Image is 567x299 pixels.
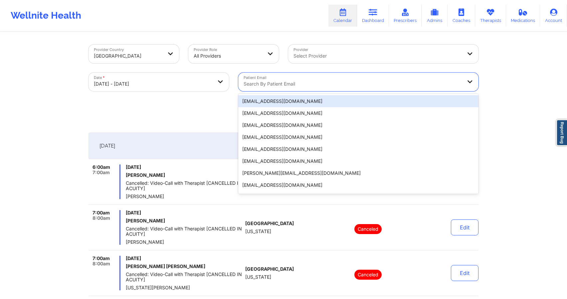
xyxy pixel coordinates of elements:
span: [PERSON_NAME] [126,194,243,199]
span: 6:00am [93,164,110,170]
h6: [PERSON_NAME] [126,172,243,178]
div: [EMAIL_ADDRESS][DOMAIN_NAME] [238,191,478,203]
span: Cancelled: Video-Call with Therapist [CANCELLED IN ACUITY] [126,226,243,237]
span: [DATE] [126,256,243,261]
p: Canceled [354,270,382,280]
span: 8:00am [93,261,110,266]
div: [EMAIL_ADDRESS][DOMAIN_NAME] [238,95,478,107]
h6: [PERSON_NAME] [PERSON_NAME] [126,264,243,269]
span: 7:00am [93,170,110,175]
span: [DATE] [126,164,243,170]
span: Cancelled: Video-Call with Therapist [CANCELLED IN ACUITY] [126,272,243,282]
span: 7:00am [93,210,110,215]
span: [GEOGRAPHIC_DATA] [245,266,294,272]
button: Edit [451,219,478,235]
div: All Providers [194,49,262,63]
div: [EMAIL_ADDRESS][DOMAIN_NAME] [238,179,478,191]
span: [PERSON_NAME] [126,239,243,245]
span: Cancelled: Video-Call with Therapist [CANCELLED IN ACUITY] [126,180,243,191]
div: [PERSON_NAME][EMAIL_ADDRESS][DOMAIN_NAME] [238,167,478,179]
span: [GEOGRAPHIC_DATA] [245,221,294,226]
span: [US_STATE] [245,274,271,280]
div: [EMAIL_ADDRESS][DOMAIN_NAME] [238,119,478,131]
a: Prescribers [389,5,422,27]
a: Medications [506,5,540,27]
span: [US_STATE][PERSON_NAME] [126,285,243,290]
a: Dashboard [357,5,389,27]
span: 7:00am [93,256,110,261]
span: [DATE] [99,143,115,149]
a: Report Bug [556,120,567,146]
a: Calendar [328,5,357,27]
div: [EMAIL_ADDRESS][DOMAIN_NAME] [238,131,478,143]
div: [EMAIL_ADDRESS][DOMAIN_NAME] [238,143,478,155]
button: Edit [451,265,478,281]
div: [DATE] - [DATE] [94,77,212,91]
span: 8:00am [93,215,110,221]
a: Admins [422,5,448,27]
div: [EMAIL_ADDRESS][DOMAIN_NAME] [238,155,478,167]
a: Account [540,5,567,27]
span: [US_STATE] [245,229,271,234]
div: [GEOGRAPHIC_DATA] [94,49,162,63]
a: Coaches [448,5,475,27]
div: [EMAIL_ADDRESS][DOMAIN_NAME] [238,107,478,119]
span: [DATE] [126,210,243,215]
a: Therapists [475,5,506,27]
p: Canceled [354,224,382,234]
h6: [PERSON_NAME] [126,218,243,223]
